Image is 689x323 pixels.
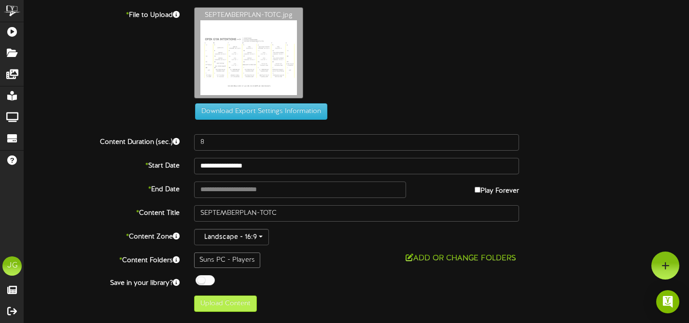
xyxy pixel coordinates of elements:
div: JG [2,256,22,276]
label: Start Date [17,158,187,171]
label: Content Duration (sec.) [17,134,187,147]
label: Content Title [17,205,187,218]
label: Content Zone [17,229,187,242]
button: Download Export Settings Information [195,103,327,120]
button: Upload Content [194,295,257,312]
label: File to Upload [17,7,187,20]
button: Landscape - 16:9 [194,229,269,245]
button: Add or Change Folders [403,253,519,265]
input: Title of this Content [194,205,520,222]
label: Play Forever [475,182,519,196]
label: Save in your library? [17,275,187,288]
label: Content Folders [17,253,187,266]
div: Open Intercom Messenger [656,290,679,313]
label: End Date [17,182,187,195]
a: Download Export Settings Information [190,108,327,115]
input: Play Forever [475,187,480,193]
div: Suns PC - Players [194,253,260,268]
